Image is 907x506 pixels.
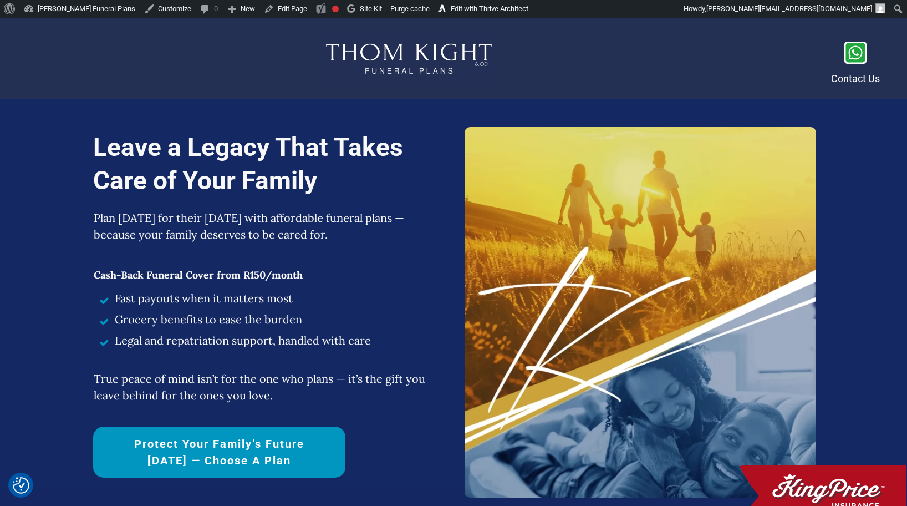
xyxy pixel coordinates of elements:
span: [PERSON_NAME][EMAIL_ADDRESS][DOMAIN_NAME] [706,4,872,13]
a: Protect Your Family’s Future [DATE] — Choose a Plan [93,427,345,478]
img: thomkight-funeral-plans-hero [465,127,816,498]
span: Grocery benefits to ease the burden [115,311,302,328]
span: Cash-Back Funeral Cover from R150/month [94,269,303,281]
p: Contact Us [831,70,880,88]
span: Site Kit [360,4,382,13]
h1: Leave a Legacy That Takes Care of Your Family [93,131,453,209]
img: Revisit consent button [13,477,29,494]
div: Focus keyphrase not set [332,6,339,12]
span: Legal and repatriation support, handled with care [115,332,371,349]
button: Consent Preferences [13,477,29,494]
p: Plan [DATE] for their [DATE] with affordable funeral plans — because your family deserves to be c... [94,210,442,254]
span: True peace of mind isn’t for the one who plans — it’s the gift you leave behind for the ones you ... [94,372,425,402]
span: Protect Your Family’s Future [DATE] — Choose a Plan [113,436,326,469]
span: Fast payouts when it matters most [115,290,293,307]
